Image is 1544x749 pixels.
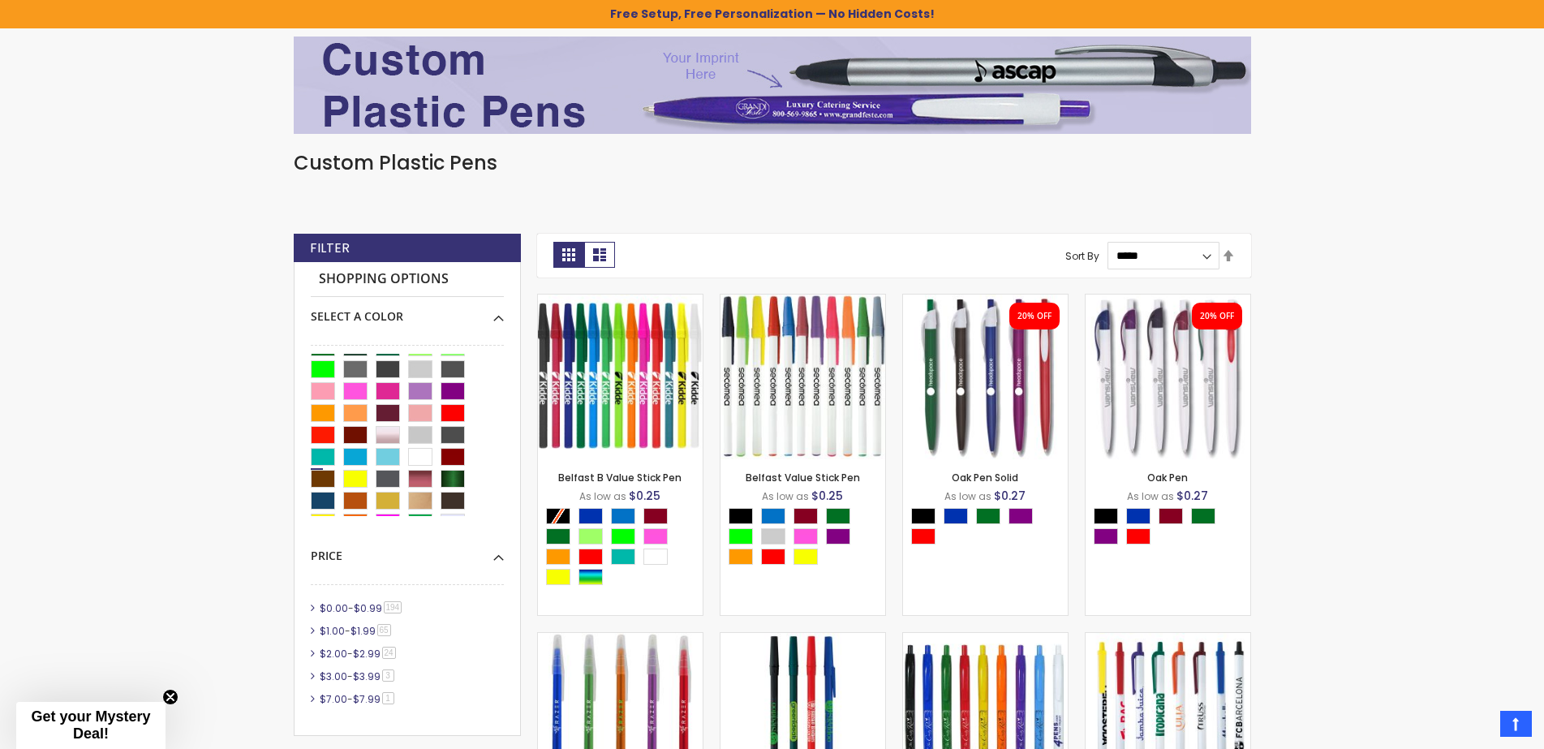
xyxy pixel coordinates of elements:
div: Purple [1094,528,1118,545]
img: Belfast B Value Stick Pen [538,295,703,459]
div: Blue Light [611,508,635,524]
div: Yellow [546,569,570,585]
span: $0.25 [811,488,843,504]
a: Belfast Translucent Value Stick Pen [538,632,703,646]
span: $7.00 [320,692,347,706]
a: Belfast B Value Stick Pen [538,294,703,308]
button: Close teaser [162,689,178,705]
div: Burgundy [643,508,668,524]
a: Belfast Value Stick Pen [720,294,885,308]
div: Burgundy [794,508,818,524]
span: $2.99 [353,647,381,661]
div: Black [1094,508,1118,524]
a: $3.00-$3.993 [316,669,400,683]
img: Plastic Pens [294,37,1251,134]
div: Assorted [578,569,603,585]
div: Orange [546,549,570,565]
span: $1.00 [320,624,345,638]
img: Oak Pen [1086,295,1250,459]
div: Black [911,508,935,524]
div: Red [1126,528,1150,545]
div: Blue [944,508,968,524]
div: Red [761,549,785,565]
div: Pink [643,528,668,545]
span: $3.00 [320,669,347,683]
a: $7.00-$7.991 [316,692,400,706]
div: Burgundy [1159,508,1183,524]
a: Oak Pen Solid [952,471,1018,484]
h1: Custom Plastic Pens [294,150,1251,176]
span: Get your Mystery Deal! [31,708,150,742]
div: Get your Mystery Deal!Close teaser [16,702,166,749]
div: Green Light [578,528,603,545]
div: Select A Color [911,508,1068,549]
div: Lime Green [729,528,753,545]
span: $0.99 [354,601,382,615]
div: Green [976,508,1000,524]
span: $3.99 [353,669,381,683]
strong: Filter [310,239,350,257]
span: $7.99 [353,692,381,706]
a: Contender Pen [1086,632,1250,646]
a: Oak Pen [1086,294,1250,308]
div: Select A Color [546,508,703,589]
div: Green [1191,508,1215,524]
a: $1.00-$1.9965 [316,624,397,638]
div: 20% OFF [1200,311,1234,322]
div: Grey Light [761,528,785,545]
div: Teal [611,549,635,565]
a: Oak Pen Solid [903,294,1068,308]
a: Custom Cambria Plastic Retractable Ballpoint Pen - Monochromatic Body Color [903,632,1068,646]
a: Belfast Value Stick Pen [746,471,860,484]
strong: Grid [553,242,584,268]
span: $1.99 [351,624,376,638]
iframe: Google Customer Reviews [1410,705,1544,749]
div: Green [546,528,570,545]
div: Red [578,549,603,565]
div: Green [826,508,850,524]
div: Purple [826,528,850,545]
div: Yellow [794,549,818,565]
span: 24 [382,647,396,659]
div: White [643,549,668,565]
span: $0.27 [1176,488,1208,504]
strong: Shopping Options [311,262,504,297]
div: Red [911,528,935,545]
span: 65 [377,624,391,636]
div: Select A Color [1094,508,1250,549]
span: As low as [1127,489,1174,503]
span: $0.00 [320,601,348,615]
img: Oak Pen Solid [903,295,1068,459]
span: $0.27 [994,488,1026,504]
span: $0.25 [629,488,660,504]
span: As low as [579,489,626,503]
div: Lime Green [611,528,635,545]
a: Corporate Promo Stick Pen [720,632,885,646]
div: 20% OFF [1017,311,1052,322]
span: $2.00 [320,647,347,661]
span: 194 [384,601,402,613]
div: Blue [578,508,603,524]
div: Orange [729,549,753,565]
div: Blue [1126,508,1150,524]
span: As low as [944,489,991,503]
div: Blue Light [761,508,785,524]
a: Oak Pen [1147,471,1188,484]
a: $2.00-$2.9924 [316,647,402,661]
label: Sort By [1065,248,1099,262]
div: Select A Color [729,508,885,569]
a: Belfast B Value Stick Pen [558,471,682,484]
div: Purple [1009,508,1033,524]
span: 1 [382,692,394,704]
span: As low as [762,489,809,503]
div: Select A Color [311,297,504,325]
div: Pink [794,528,818,545]
div: Black [729,508,753,524]
a: $0.00-$0.99194 [316,601,408,615]
div: Price [311,536,504,564]
span: 3 [382,669,394,682]
img: Belfast Value Stick Pen [720,295,885,459]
